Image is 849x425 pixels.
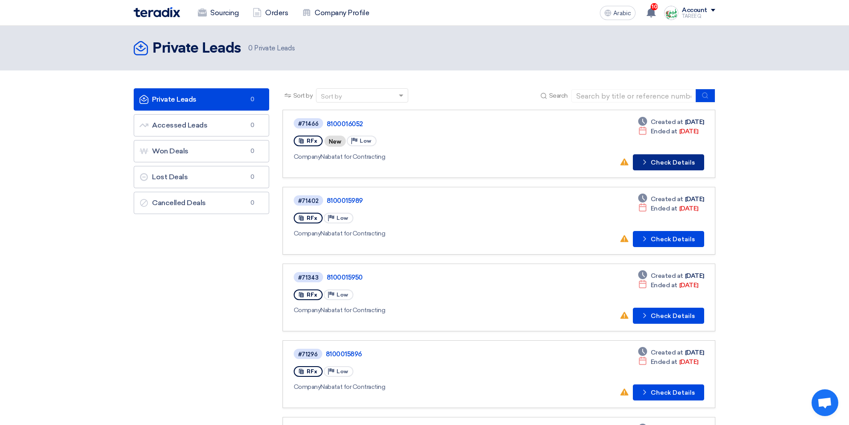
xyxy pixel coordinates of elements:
font: Accessed Leads [152,121,207,129]
font: Arabic [613,9,631,17]
font: [DATE] [679,205,698,212]
font: Created at [651,349,683,356]
font: RFx [307,292,317,298]
a: Lost Deals0 [134,166,269,188]
a: 8100015950 [327,273,550,281]
div: Open chat [812,389,838,416]
a: Sourcing [191,3,246,23]
button: Check Details [633,231,704,247]
font: 10 [652,4,657,10]
a: Private Leads0 [134,88,269,111]
font: Company [294,230,321,237]
button: Check Details [633,384,704,400]
font: Private Leads [254,44,295,52]
font: [DATE] [679,128,698,135]
font: Sourcing [210,8,238,17]
input: Search by title or reference number [571,89,696,103]
font: Private Leads [152,41,241,56]
font: #71296 [298,351,318,358]
font: 8100015950 [327,273,363,281]
font: Check Details [651,312,695,320]
font: Company [294,383,321,391]
font: RFx [307,138,317,144]
font: Created at [651,118,683,126]
font: Won Deals [152,147,189,155]
font: Private Leads [152,95,197,103]
font: Created at [651,272,683,280]
font: Nabatat for Contracting [320,153,385,161]
button: Arabic [600,6,636,20]
font: Ended at [651,281,677,289]
font: 0 [250,148,254,154]
font: Orders [265,8,288,17]
font: Nabatat for Contracting [320,383,385,391]
a: 8100015989 [327,197,550,205]
font: [DATE] [685,272,704,280]
font: 0 [250,96,254,103]
font: [DATE] [685,349,704,356]
font: 0 [250,173,254,180]
a: Won Deals0 [134,140,269,162]
font: #71466 [298,120,319,127]
font: #71343 [298,274,319,281]
font: Check Details [651,389,695,396]
font: 8100015896 [326,350,362,358]
font: New [329,138,341,145]
a: 8100016052 [327,120,550,128]
font: [DATE] [685,118,704,126]
font: Check Details [651,159,695,166]
a: 8100015896 [326,350,549,358]
font: Check Details [651,235,695,243]
font: Ended at [651,128,677,135]
font: 0 [250,122,254,128]
font: Low [336,215,348,221]
font: Ended at [651,205,677,212]
font: [DATE] [685,195,704,203]
font: Sort by [293,92,313,99]
font: Company [294,153,321,161]
font: RFx [307,215,317,221]
font: Ended at [651,358,677,366]
font: Cancelled Deals [152,198,206,207]
font: Company Profile [315,8,369,17]
font: Nabatat for Contracting [320,306,385,314]
img: Teradix logo [134,7,180,17]
font: Lost Deals [152,173,188,181]
font: [DATE] [679,281,698,289]
font: Low [336,368,348,375]
font: 8100016052 [327,120,363,128]
font: 8100015989 [327,197,363,205]
font: Sort by [321,93,342,100]
font: Low [360,138,371,144]
font: [DATE] [679,358,698,366]
font: Search [549,92,568,99]
a: Orders [246,3,295,23]
font: Nabatat for Contracting [320,230,385,237]
font: TAREEQ [682,13,701,19]
font: Account [682,6,707,14]
font: Created at [651,195,683,203]
a: Cancelled Deals0 [134,192,269,214]
img: Screenshot___1727703618088.png [664,6,678,20]
font: #71402 [298,198,319,204]
font: 0 [248,44,253,52]
button: Check Details [633,308,704,324]
button: Check Details [633,154,704,170]
font: Company [294,306,321,314]
font: Low [336,292,348,298]
font: 0 [250,199,254,206]
a: Accessed Leads0 [134,114,269,136]
font: RFx [307,368,317,375]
